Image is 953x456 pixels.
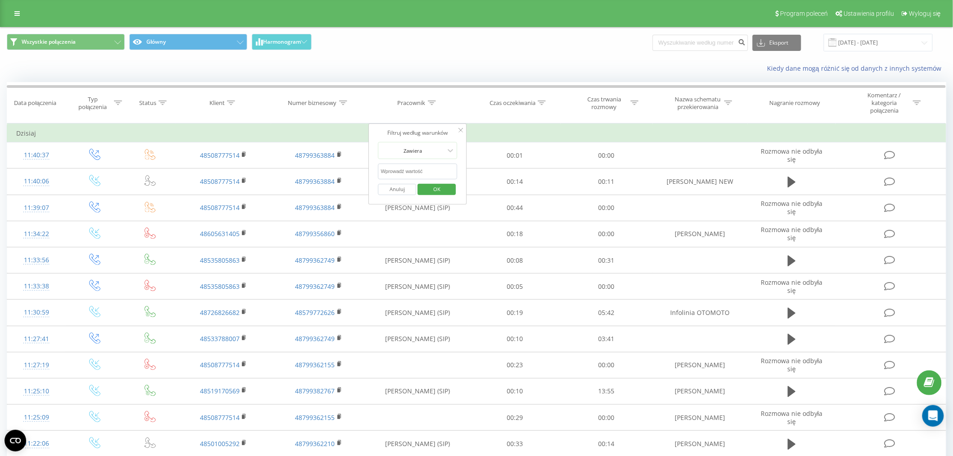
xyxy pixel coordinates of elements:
[16,330,57,348] div: 11:27:41
[295,282,335,291] a: 48799362749
[288,99,337,107] div: Numer biznesowy
[366,142,469,169] td: [PERSON_NAME] (SIP)
[653,221,748,247] td: [PERSON_NAME]
[780,10,828,17] span: Program poleceń
[561,300,653,326] td: 05:42
[366,326,469,352] td: [PERSON_NAME] (SIP)
[858,91,911,114] div: Komentarz / kategoria połączenia
[5,430,26,451] button: Open CMP widget
[469,221,561,247] td: 00:18
[366,247,469,274] td: [PERSON_NAME] (SIP)
[200,334,240,343] a: 48533788007
[653,35,748,51] input: Wyszukiwanie według numeru
[653,378,748,404] td: [PERSON_NAME]
[469,274,561,300] td: 00:05
[295,360,335,369] a: 48799362155
[469,300,561,326] td: 00:19
[398,99,426,107] div: Pracownik
[922,405,944,427] div: Open Intercom Messenger
[16,383,57,400] div: 11:25:10
[909,10,941,17] span: Wyloguj się
[295,308,335,317] a: 48579772626
[16,199,57,217] div: 11:39:07
[16,146,57,164] div: 11:40:37
[16,409,57,426] div: 11:25:09
[653,405,748,431] td: [PERSON_NAME]
[295,334,335,343] a: 48799362749
[7,124,946,142] td: Dzisiaj
[561,142,653,169] td: 00:00
[200,256,240,264] a: 48535805863
[469,247,561,274] td: 00:08
[561,221,653,247] td: 00:00
[295,203,335,212] a: 48799363884
[200,360,240,369] a: 48508777514
[200,308,240,317] a: 48726826682
[22,38,76,46] span: Wszystkie połączenia
[16,356,57,374] div: 11:27:19
[469,378,561,404] td: 00:10
[469,352,561,378] td: 00:23
[753,35,801,51] button: Eksport
[366,274,469,300] td: [PERSON_NAME] (SIP)
[469,405,561,431] td: 00:29
[378,128,458,137] div: Filtruj według warunków
[761,356,822,373] span: Rozmowa nie odbyła się
[263,39,301,45] span: Harmonogram
[200,413,240,422] a: 48508777514
[200,282,240,291] a: 48535805863
[378,184,417,195] button: Anuluj
[295,151,335,160] a: 48799363884
[200,387,240,395] a: 48519170569
[378,164,458,179] input: Wprowadź wartość
[761,225,822,242] span: Rozmowa nie odbyła się
[469,195,561,221] td: 00:44
[295,439,335,448] a: 48799362210
[16,304,57,321] div: 11:30:59
[200,151,240,160] a: 48508777514
[16,251,57,269] div: 11:33:56
[200,229,240,238] a: 48605631405
[7,34,125,50] button: Wszystkie połączenia
[767,64,946,73] a: Kiedy dane mogą różnić się od danych z innych systemów
[561,405,653,431] td: 00:00
[653,169,748,195] td: [PERSON_NAME] NEW
[561,274,653,300] td: 00:00
[16,173,57,190] div: 11:40:06
[761,409,822,426] span: Rozmowa nie odbyła się
[490,99,535,107] div: Czas oczekiwania
[561,247,653,274] td: 00:31
[295,177,335,186] a: 48799363884
[761,199,822,216] span: Rozmowa nie odbyła się
[16,435,57,452] div: 11:22:06
[200,177,240,186] a: 48508777514
[674,96,722,111] div: Nazwa schematu przekierowania
[580,96,628,111] div: Czas trwania rozmowy
[14,99,56,107] div: Data połączenia
[469,326,561,352] td: 00:10
[295,256,335,264] a: 48799362749
[561,378,653,404] td: 13:55
[209,99,225,107] div: Klient
[200,203,240,212] a: 48508777514
[74,96,112,111] div: Typ połączenia
[295,387,335,395] a: 48799382767
[366,169,469,195] td: [PERSON_NAME] (SIP)
[252,34,312,50] button: Harmonogram
[139,99,156,107] div: Status
[844,10,894,17] span: Ustawienia profilu
[424,182,449,196] span: OK
[561,352,653,378] td: 00:00
[418,184,456,195] button: OK
[366,378,469,404] td: [PERSON_NAME] (SIP)
[366,300,469,326] td: [PERSON_NAME] (SIP)
[653,352,748,378] td: [PERSON_NAME]
[769,99,820,107] div: Nagranie rozmowy
[295,229,335,238] a: 48799356860
[561,169,653,195] td: 00:11
[761,147,822,164] span: Rozmowa nie odbyła się
[469,142,561,169] td: 00:01
[561,195,653,221] td: 00:00
[129,34,247,50] button: Główny
[469,169,561,195] td: 00:14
